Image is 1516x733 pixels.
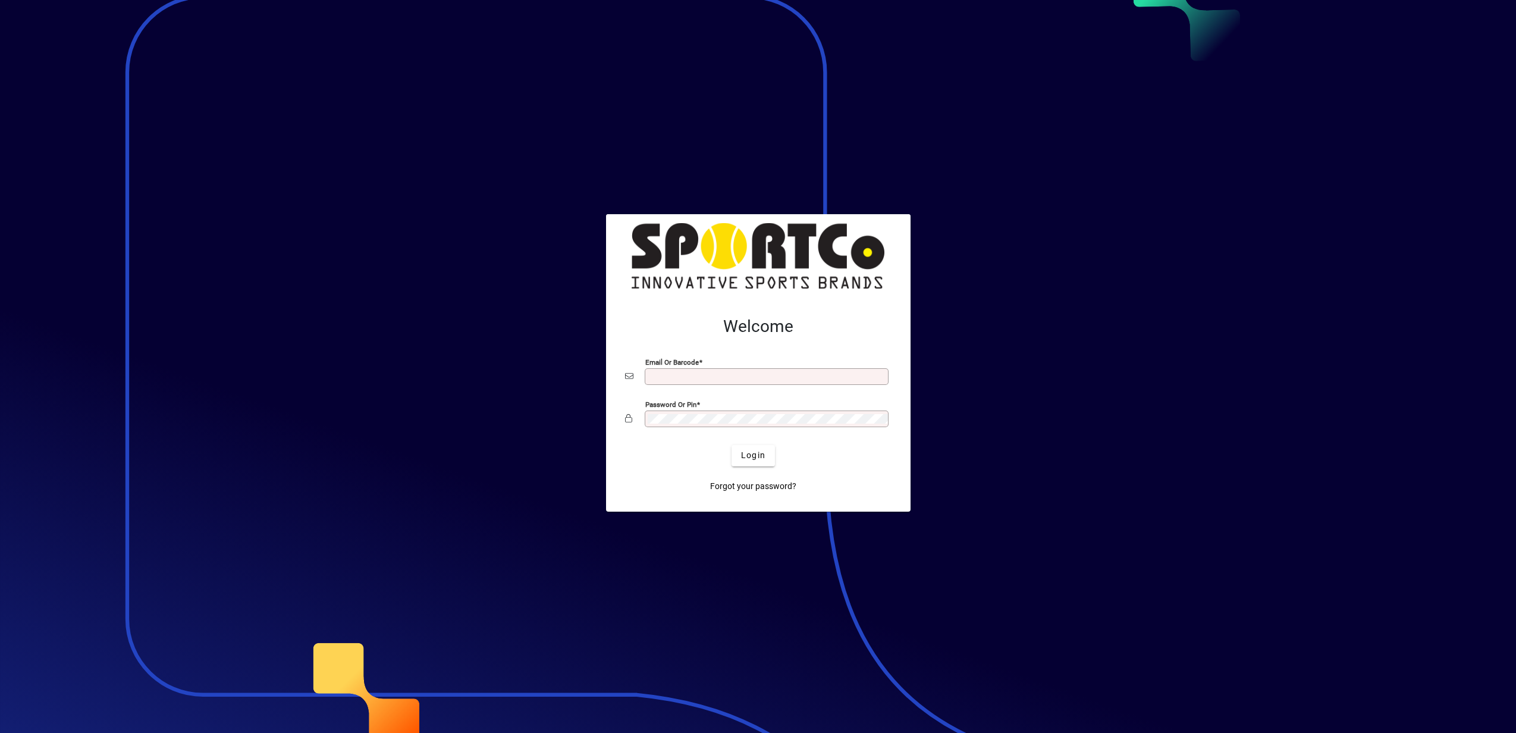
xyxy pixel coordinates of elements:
[645,358,699,366] mat-label: Email or Barcode
[732,445,775,466] button: Login
[710,480,796,493] span: Forgot your password?
[705,476,801,497] a: Forgot your password?
[741,449,765,462] span: Login
[625,317,892,337] h2: Welcome
[645,400,696,408] mat-label: Password or Pin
